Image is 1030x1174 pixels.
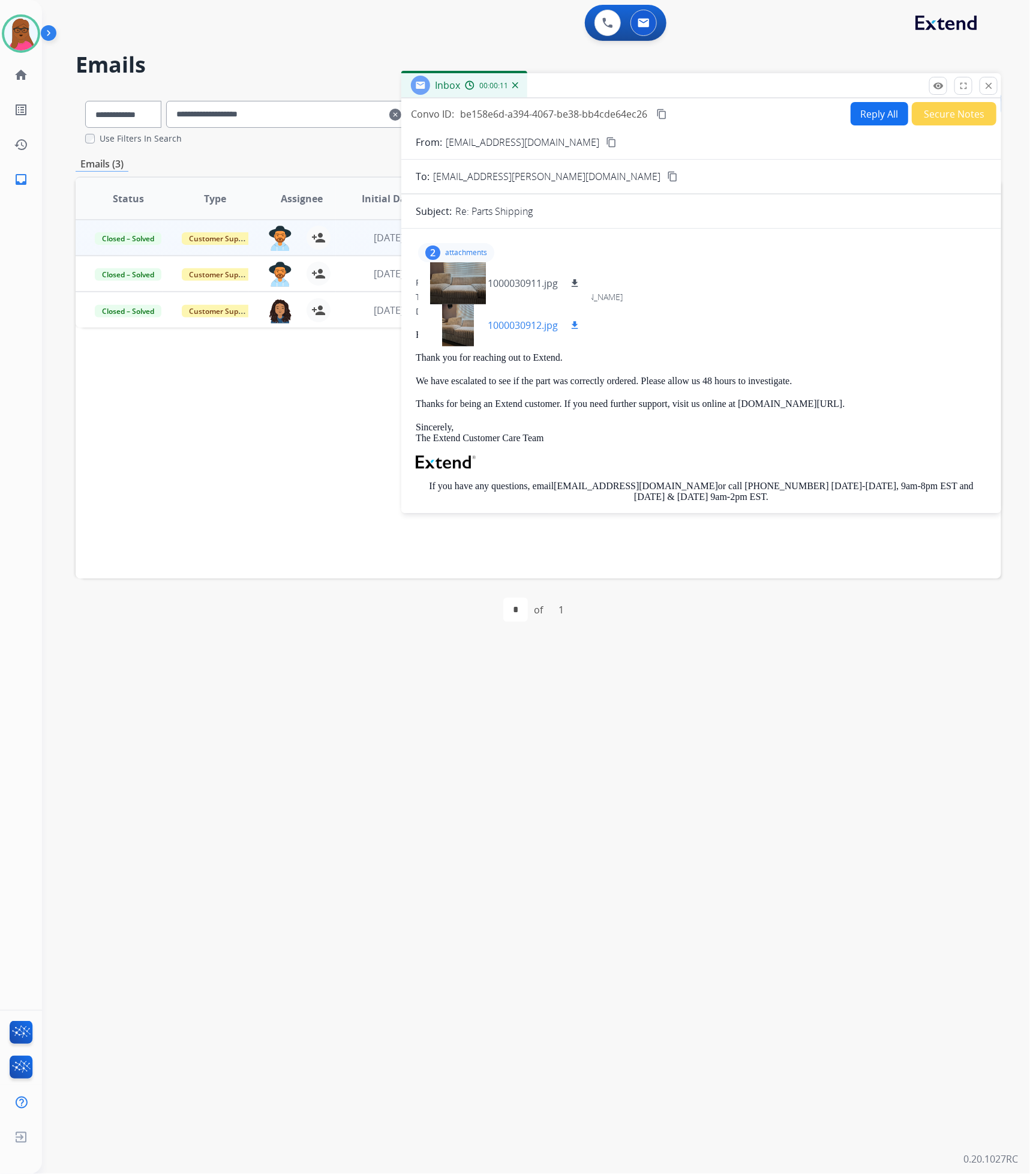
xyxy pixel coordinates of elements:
[569,320,580,331] mat-icon: download
[912,102,996,125] button: Secure Notes
[268,226,292,251] img: agent-avatar
[656,109,667,119] mat-icon: content_copy
[549,598,573,622] div: 1
[95,268,161,281] span: Closed – Solved
[958,80,969,91] mat-icon: fullscreen
[534,603,543,617] div: of
[416,481,987,503] p: If you have any questions, email or call [PHONE_NUMBER] [DATE]-[DATE], 9am-8pm EST and [DATE] & [...
[374,267,404,280] span: [DATE]
[281,191,323,206] span: Assignee
[100,133,182,145] label: Use Filters In Search
[374,231,404,244] span: [DATE]
[479,81,508,91] span: 00:00:11
[311,230,326,245] mat-icon: person_add
[416,376,987,387] p: We have escalated to see if the part was correctly ordered. Please allow us 48 hours to investigate.
[14,137,28,152] mat-icon: history
[433,169,660,184] span: [EMAIL_ADDRESS][PERSON_NAME][DOMAIN_NAME]
[14,172,28,187] mat-icon: inbox
[933,80,944,91] mat-icon: remove_red_eye
[416,422,987,444] p: Sincerely, The Extend Customer Care Team
[268,262,292,287] img: agent-avatar
[435,79,460,92] span: Inbox
[182,305,260,318] span: Customer Support
[416,399,987,409] p: Thanks for being an Extend customer. If you need further support, visit us online at [DOMAIN_NAME...
[416,352,987,363] p: Thank you for reaching out to Extend.
[445,248,487,257] p: attachments
[14,103,28,117] mat-icon: list_alt
[425,245,440,260] div: 2
[268,298,292,324] img: agent-avatar
[667,171,678,182] mat-icon: content_copy
[14,68,28,82] mat-icon: home
[983,80,994,91] mat-icon: close
[95,232,161,245] span: Closed – Solved
[76,53,1001,77] h2: Emails
[204,191,226,206] span: Type
[374,304,404,317] span: [DATE]
[606,137,617,148] mat-icon: content_copy
[4,17,38,50] img: avatar
[963,1152,1018,1167] p: 0.20.1027RC
[416,456,476,469] img: Extend Logo
[416,291,987,303] div: To:
[95,305,161,318] span: Closed – Solved
[416,135,442,149] p: From:
[416,169,430,184] p: To:
[488,276,558,290] p: 1000030911.jpg
[182,268,260,281] span: Customer Support
[113,191,144,206] span: Status
[416,306,987,318] div: Date:
[488,318,558,333] p: 1000030912.jpg
[446,135,599,149] p: [EMAIL_ADDRESS][DOMAIN_NAME]
[569,278,580,289] mat-icon: download
[554,481,718,491] a: [EMAIL_ADDRESS][DOMAIN_NAME]
[311,303,326,318] mat-icon: person_add
[182,232,260,245] span: Customer Support
[416,277,987,289] div: From:
[416,330,987,340] p: Hi [PERSON_NAME],
[416,204,452,218] p: Subject:
[411,107,454,121] p: Convo ID:
[851,102,908,125] button: Reply All
[76,157,128,172] p: Emails (3)
[460,107,647,121] span: be158e6d-a394-4067-be38-bb4cde64ec26
[389,107,401,122] mat-icon: clear
[311,266,326,281] mat-icon: person_add
[362,191,416,206] span: Initial Date
[455,204,533,218] p: Re: Parts Shipping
